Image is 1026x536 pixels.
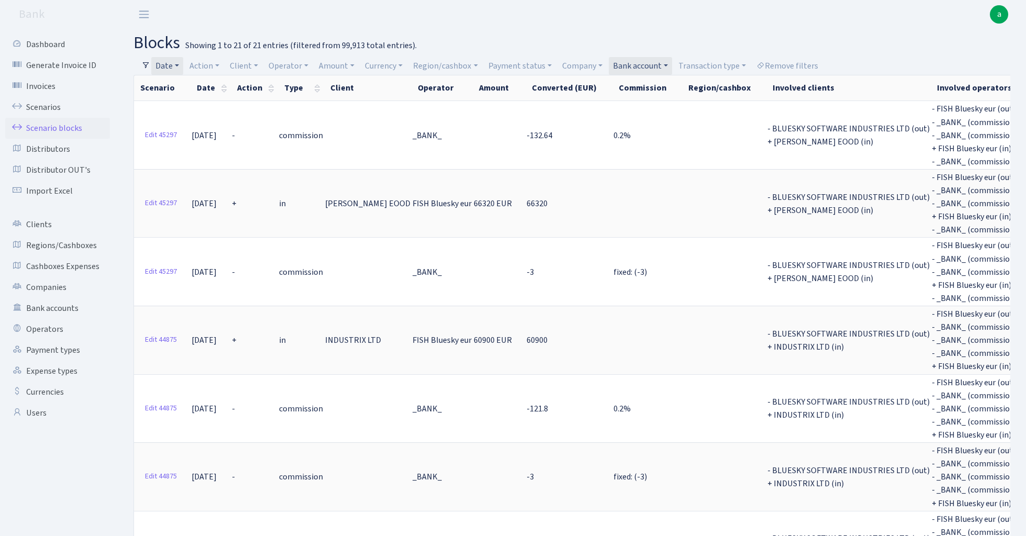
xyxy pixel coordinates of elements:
span: - FISH Bluesky eur (out) - _BANK_ (commission) - _BANK_ (commission) - _BANK_ (commission) + FISH... [932,445,1017,509]
a: Edit 44875 [140,468,182,485]
span: - FISH Bluesky eur (out) - _BANK_ (commission) - _BANK_ (commission) - _BANK_ (commission) + FISH... [932,308,1017,372]
span: - [232,403,235,415]
span: [DATE] [192,198,217,209]
a: Payment status [484,57,556,75]
a: Operator [264,57,313,75]
th: Involved clients [766,75,931,100]
a: Remove filters [752,57,822,75]
th: Converted (EUR) [526,75,612,100]
a: Edit 45297 [140,195,182,211]
button: Toggle navigation [131,6,157,23]
span: INDUSTRIX LTD [325,334,381,346]
span: - FISH Bluesky eur (out) - _BANK_ (commission) - _BANK_ (commission) + FISH Bluesky eur (in) - _B... [932,104,1017,167]
span: 0.2% [614,130,631,141]
th: Date : activate to sort column ascending [191,75,231,100]
span: _BANK_ [412,266,442,278]
a: Companies [5,277,110,298]
span: 66320 [527,198,548,209]
th: Amount [473,75,526,100]
a: Payment types [5,340,110,361]
span: + [232,334,237,346]
span: - FISH Bluesky eur (out) - _BANK_ (commission) - _BANK_ (commission) + FISH Bluesky eur (in) - _B... [932,240,1017,304]
span: -132.64 [527,130,552,141]
span: _BANK_ [412,403,442,415]
span: commission [279,130,323,141]
th: Action : activate to sort column ascending [231,75,278,100]
a: Distributors [5,139,110,160]
a: Scenarios [5,97,110,118]
span: - BLUESKY SOFTWARE INDUSTRIES LTD (out) + INDUSTRIX LTD (in) [767,328,930,353]
th: Operator [411,75,473,100]
th: Region/cashbox [682,75,766,100]
span: -3 [527,471,534,483]
span: - FISH Bluesky eur (out) - _BANK_ (commission) - _BANK_ (commission) - _BANK_ (commission) + FISH... [932,377,1017,441]
a: Operators [5,319,110,340]
span: _BANK_ [412,471,442,483]
span: - [232,471,235,483]
span: FISH Bluesky eur [412,198,472,209]
span: [DATE] [192,403,217,415]
a: Generate Invoice ID [5,55,110,76]
span: [PERSON_NAME] EOOD [325,198,410,209]
span: 60900 EUR [474,334,512,346]
a: Transaction type [674,57,750,75]
span: 66320 EUR [474,198,512,209]
a: Region/cashbox [409,57,482,75]
a: Currencies [5,382,110,403]
span: - [232,266,235,278]
span: 60900 [527,334,548,346]
a: Dashboard [5,34,110,55]
span: - BLUESKY SOFTWARE INDUSTRIES LTD (out) + [PERSON_NAME] EOOD (in) [767,260,930,284]
a: Scenario blocks [5,118,110,139]
a: Company [558,57,607,75]
span: commission [279,266,323,278]
span: - BLUESKY SOFTWARE INDUSTRIES LTD (out) + [PERSON_NAME] EOOD (in) [767,192,930,216]
a: Cashboxes Expenses [5,256,110,277]
a: Amount [315,57,359,75]
span: - BLUESKY SOFTWARE INDUSTRIES LTD (out) + [PERSON_NAME] EOOD (in) [767,123,930,148]
span: [DATE] [192,471,217,483]
span: in [279,334,286,346]
a: Invoices [5,76,110,97]
span: commission [279,403,323,415]
a: Regions/Cashboxes [5,235,110,256]
th: Type : activate to sort column ascending [278,75,324,100]
a: Bank accounts [5,298,110,319]
span: fixed: (-3) [614,471,647,483]
a: Distributor OUT's [5,160,110,181]
span: FISH Bluesky eur [412,334,472,346]
a: Clients [5,214,110,235]
a: Date [151,57,183,75]
a: Users [5,403,110,423]
span: - [232,130,235,141]
span: - BLUESKY SOFTWARE INDUSTRIES LTD (out) + INDUSTRIX LTD (in) [767,465,930,489]
a: Action [185,57,224,75]
a: Client [226,57,262,75]
th: Client [324,75,411,100]
th: Commission [612,75,682,100]
span: [DATE] [192,130,217,141]
a: a [990,5,1008,24]
span: fixed: (-3) [614,266,647,278]
span: 0.2% [614,403,631,415]
a: Edit 45297 [140,264,182,280]
th: Scenario [134,75,191,100]
span: -3 [527,266,534,278]
a: Edit 44875 [140,400,182,417]
span: [DATE] [192,334,217,346]
a: Edit 45297 [140,127,182,143]
span: blocks [133,31,180,55]
span: - BLUESKY SOFTWARE INDUSTRIES LTD (out) + INDUSTRIX LTD (in) [767,396,930,421]
a: Currency [361,57,407,75]
span: + [232,198,237,209]
a: Import Excel [5,181,110,202]
a: Edit 44875 [140,332,182,348]
span: commission [279,471,323,483]
div: Showing 1 to 21 of 21 entries (filtered from 99,913 total entries). [185,41,417,51]
span: - FISH Bluesky eur (out) - _BANK_ (commission) - _BANK_ (commission) + FISH Bluesky eur (in) - _B... [932,172,1017,236]
span: _BANK_ [412,130,442,141]
span: -121.8 [527,403,548,415]
span: in [279,198,286,209]
span: [DATE] [192,266,217,278]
